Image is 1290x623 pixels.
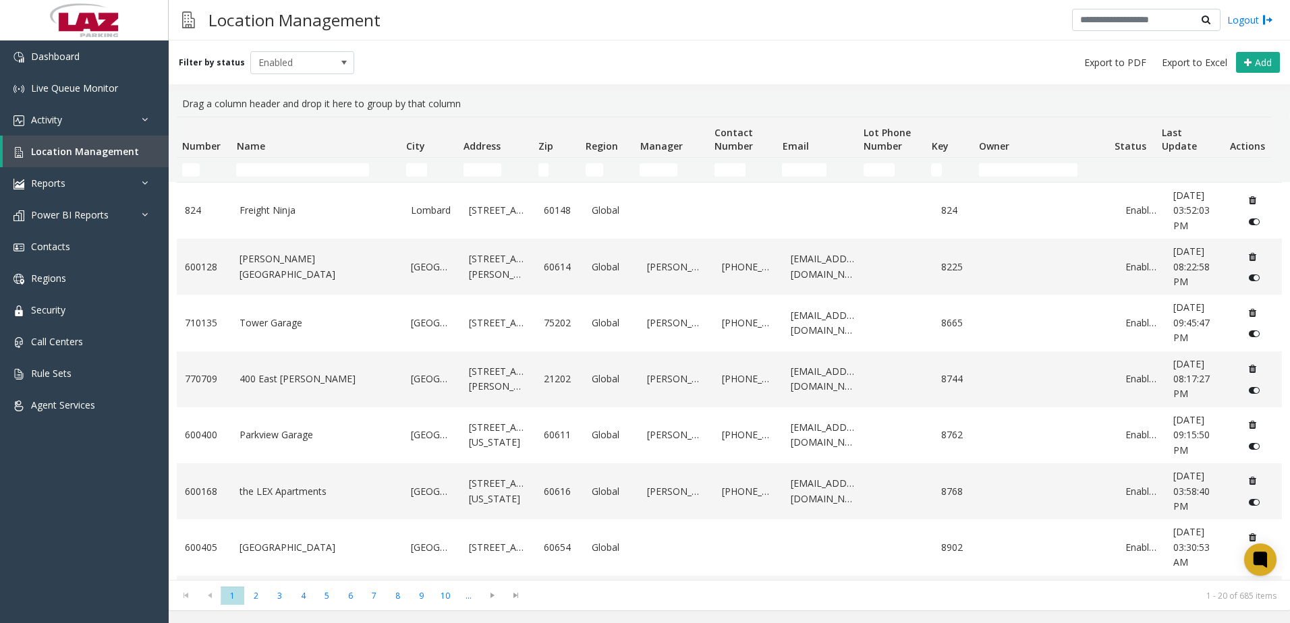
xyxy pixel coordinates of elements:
[469,540,528,555] a: [STREET_ADDRESS]
[1173,300,1225,345] a: [DATE] 09:45:47 PM
[177,158,231,182] td: Number Filter
[185,203,223,218] a: 824
[931,163,942,177] input: Key Filter
[464,140,501,152] span: Address
[1242,189,1264,211] button: Delete
[1173,525,1225,570] a: [DATE] 03:30:53 AM
[411,540,453,555] a: [GEOGRAPHIC_DATA]
[536,590,1277,601] kendo-pager-info: 1 - 20 of 685 items
[31,177,65,189] span: Reports
[31,240,70,253] span: Contacts
[1173,245,1210,288] span: [DATE] 08:22:58 PM
[544,260,576,274] a: 60614
[185,260,223,274] a: 600128
[783,140,809,152] span: Email
[1225,117,1272,158] th: Actions
[169,117,1290,580] div: Data table
[480,586,504,605] span: Go to the next page
[458,158,533,182] td: Address Filter
[31,335,83,348] span: Call Centers
[1242,267,1267,289] button: Disable
[592,427,630,442] a: Global
[31,367,72,380] span: Rule Sets
[469,476,528,506] a: [STREET_ADDRESS][US_STATE]
[291,587,315,605] span: Page 4
[941,372,973,386] a: 8744
[179,57,245,69] label: Filter by status
[1125,427,1157,442] a: Enabled
[13,337,24,348] img: 'icon'
[1242,245,1264,267] button: Delete
[858,158,926,182] td: Lot Phone Number Filter
[1125,203,1157,218] a: Enabled
[538,163,549,177] input: Zip Filter
[714,126,753,152] span: Contact Number
[1173,357,1225,402] a: [DATE] 08:17:27 PM
[31,50,80,63] span: Dashboard
[1242,379,1267,400] button: Disable
[1242,470,1264,492] button: Delete
[1173,357,1210,400] span: [DATE] 08:17:27 PM
[13,179,24,189] img: 'icon'
[1173,469,1225,514] a: [DATE] 03:58:40 PM
[592,372,630,386] a: Global
[469,251,528,282] a: [STREET_ADDRESS][PERSON_NAME]
[406,163,427,177] input: City Filter
[791,251,857,282] a: [EMAIL_ADDRESS][DOMAIN_NAME]
[974,158,1109,182] td: Owner Filter
[722,316,774,330] a: [PHONE_NUMBER]
[3,136,169,167] a: Location Management
[240,427,395,442] a: Parkview Garage
[722,372,774,386] a: [PHONE_NUMBER]
[714,163,746,177] input: Contact Number Filter
[362,587,386,605] span: Page 7
[544,540,576,555] a: 60654
[1173,469,1210,512] span: [DATE] 03:58:40 PM
[1079,53,1152,72] button: Export to PDF
[1242,526,1264,547] button: Delete
[1109,117,1156,158] th: Status
[791,476,857,506] a: [EMAIL_ADDRESS][DOMAIN_NAME]
[722,427,774,442] a: [PHONE_NUMBER]
[315,587,339,605] span: Page 5
[13,274,24,285] img: 'icon'
[1173,244,1225,289] a: [DATE] 08:22:58 PM
[182,140,221,152] span: Number
[411,203,453,218] a: Lombard
[13,52,24,63] img: 'icon'
[544,427,576,442] a: 60611
[926,158,973,182] td: Key Filter
[13,84,24,94] img: 'icon'
[13,400,24,411] img: 'icon'
[791,364,857,394] a: [EMAIL_ADDRESS][DOMAIN_NAME]
[1162,126,1197,152] span: Last Update
[544,484,576,499] a: 60616
[31,82,118,94] span: Live Queue Monitor
[406,140,425,152] span: City
[504,586,528,605] span: Go to the last page
[640,140,683,152] span: Manager
[647,372,706,386] a: [PERSON_NAME]
[31,398,95,411] span: Agent Services
[941,316,973,330] a: 8665
[1242,547,1267,569] button: Disable
[941,540,973,555] a: 8902
[722,260,774,274] a: [PHONE_NUMBER]
[469,203,528,218] a: [STREET_ADDRESS]
[240,484,395,499] a: the LEX Apartments
[13,147,24,158] img: 'icon'
[647,484,706,499] a: [PERSON_NAME]
[13,115,24,126] img: 'icon'
[647,427,706,442] a: [PERSON_NAME]
[177,91,1282,117] div: Drag a column header and drop it here to group by that column
[1125,260,1157,274] a: Enabled
[1173,525,1210,568] span: [DATE] 03:30:53 AM
[864,163,895,177] input: Lot Phone Number Filter
[13,305,24,316] img: 'icon'
[240,203,395,218] a: Freight Ninja
[1242,323,1267,345] button: Disable
[1156,158,1224,182] td: Last Update Filter
[1173,188,1225,233] a: [DATE] 03:52:03 PM
[1173,301,1210,344] span: [DATE] 09:45:47 PM
[932,140,949,152] span: Key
